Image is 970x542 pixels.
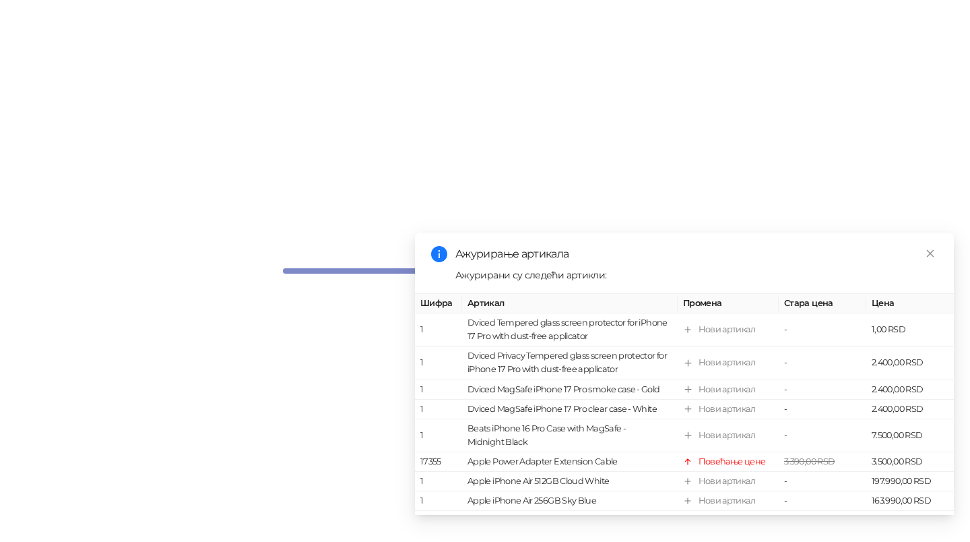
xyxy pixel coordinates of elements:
[779,380,866,399] td: -
[866,452,954,472] td: 3.500,00 RSD
[779,347,866,380] td: -
[699,402,755,416] div: Нови артикал
[784,456,835,466] span: 3.390,00 RSD
[415,491,462,511] td: 1
[455,268,938,282] div: Ажурирани су следећи артикли:
[779,400,866,419] td: -
[415,400,462,419] td: 1
[923,246,938,261] a: Close
[462,380,678,399] td: Dviced MagSafe iPhone 17 Pro smoke case - Gold
[415,452,462,472] td: 17355
[866,511,954,531] td: 197.990,00 RSD
[779,419,866,452] td: -
[462,419,678,452] td: Beats iPhone 16 Pro Case with MagSafe - Midnight Black
[462,347,678,380] td: Dviced Privacy Tempered glass screen protector for iPhone 17 Pro with dust-free applicator
[415,419,462,452] td: 1
[866,347,954,380] td: 2.400,00 RSD
[699,514,755,527] div: Нови артикал
[779,313,866,347] td: -
[866,400,954,419] td: 2.400,00 RSD
[779,294,866,313] th: Стара цена
[415,472,462,491] td: 1
[462,472,678,491] td: Apple iPhone Air 512GB Cloud White
[415,294,462,313] th: Шифра
[926,249,935,258] span: close
[462,294,678,313] th: Артикал
[866,491,954,511] td: 163.990,00 RSD
[866,313,954,347] td: 1,00 RSD
[415,347,462,380] td: 1
[462,511,678,531] td: Apple iPhone 17 Pro Max 256GB Deep Blue
[699,356,755,369] div: Нови артикал
[415,313,462,347] td: 1
[866,294,954,313] th: Цена
[779,491,866,511] td: -
[462,400,678,419] td: Dviced MagSafe iPhone 17 Pro clear case - White
[699,475,755,488] div: Нови артикал
[462,452,678,472] td: Apple Power Adapter Extension Cable
[431,246,447,262] span: info-circle
[866,472,954,491] td: 197.990,00 RSD
[699,429,755,442] div: Нови артикал
[678,294,779,313] th: Промена
[415,380,462,399] td: 1
[779,472,866,491] td: -
[699,323,755,336] div: Нови артикал
[455,246,938,262] div: Ажурирање артикала
[699,382,755,396] div: Нови артикал
[462,313,678,347] td: Dviced Tempered glass screen protector for iPhone 17 Pro with dust-free applicator
[699,494,755,508] div: Нови артикал
[699,455,766,469] div: Повећање цене
[866,380,954,399] td: 2.400,00 RSD
[415,511,462,531] td: 1
[462,491,678,511] td: Apple iPhone Air 256GB Sky Blue
[779,511,866,531] td: -
[866,419,954,452] td: 7.500,00 RSD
